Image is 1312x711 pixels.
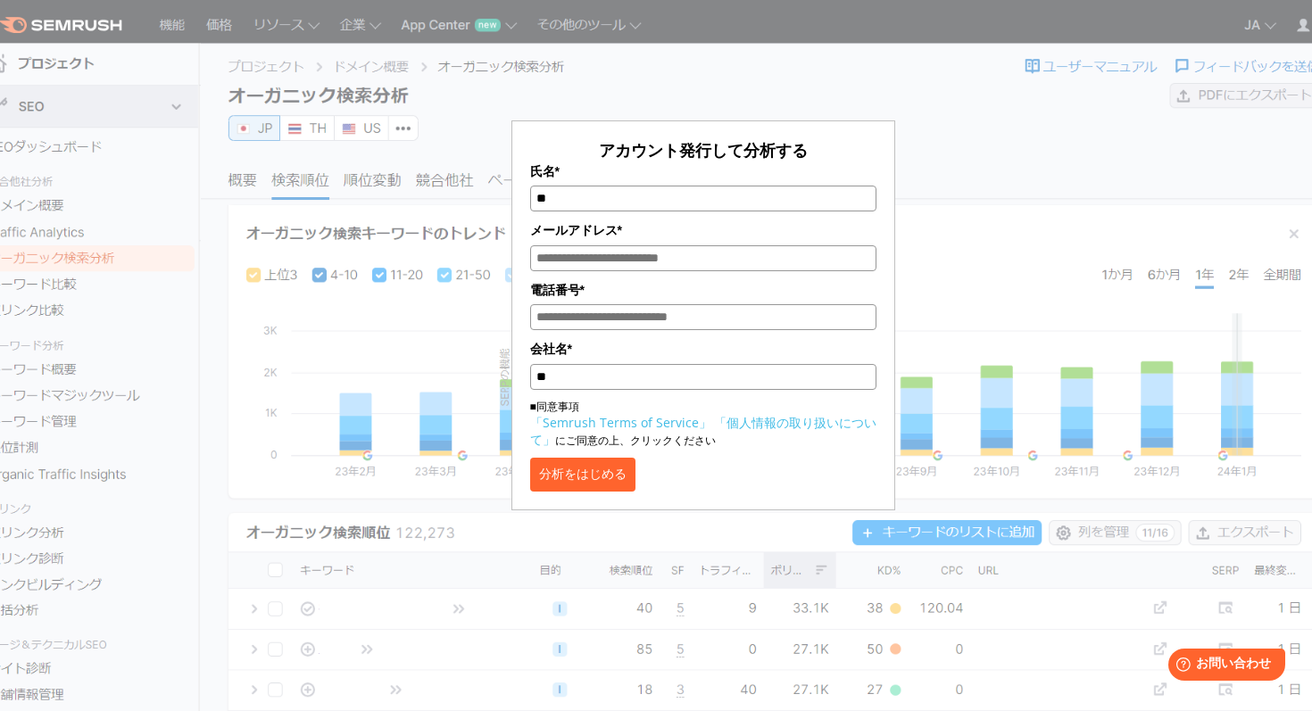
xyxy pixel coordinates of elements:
p: ■同意事項 にご同意の上、クリックください [530,399,876,449]
a: 「個人情報の取り扱いについて」 [530,414,876,448]
label: メールアドレス* [530,220,876,240]
label: 電話番号* [530,280,876,300]
a: 「Semrush Terms of Service」 [530,414,711,431]
iframe: Help widget launcher [1153,641,1292,691]
span: アカウント発行して分析する [599,139,808,161]
button: 分析をはじめる [530,458,635,492]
